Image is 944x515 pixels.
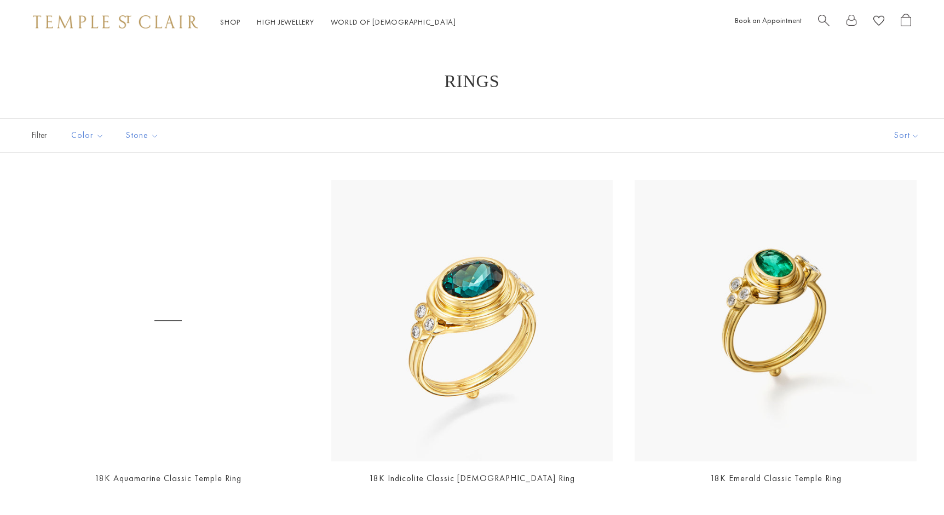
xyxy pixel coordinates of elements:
a: 18K Aquamarine Classic Temple Ring [95,472,241,484]
span: Color [66,129,112,142]
a: Open Shopping Bag [901,14,911,31]
img: 18K Emerald Classic Temple Ring [635,180,917,462]
a: 18K Emerald Classic Temple Ring [710,472,842,484]
a: Book an Appointment [735,15,802,25]
iframe: Gorgias live chat messenger [889,464,933,504]
a: 18K Aquamarine Classic Temple Ring [27,180,309,462]
img: Temple St. Clair [33,15,198,28]
button: Show sort by [870,119,944,152]
button: Stone [118,123,167,148]
nav: Main navigation [220,15,456,29]
a: ShopShop [220,17,240,27]
img: 18K Indicolite Classic Temple Ring [331,180,613,462]
h1: Rings [44,71,900,91]
a: Search [818,14,830,31]
a: World of [DEMOGRAPHIC_DATA]World of [DEMOGRAPHIC_DATA] [331,17,456,27]
span: Stone [120,129,167,142]
a: High JewelleryHigh Jewellery [257,17,314,27]
button: Color [63,123,112,148]
a: View Wishlist [873,14,884,31]
a: 18K Indicolite Classic [DEMOGRAPHIC_DATA] Ring [369,472,575,484]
